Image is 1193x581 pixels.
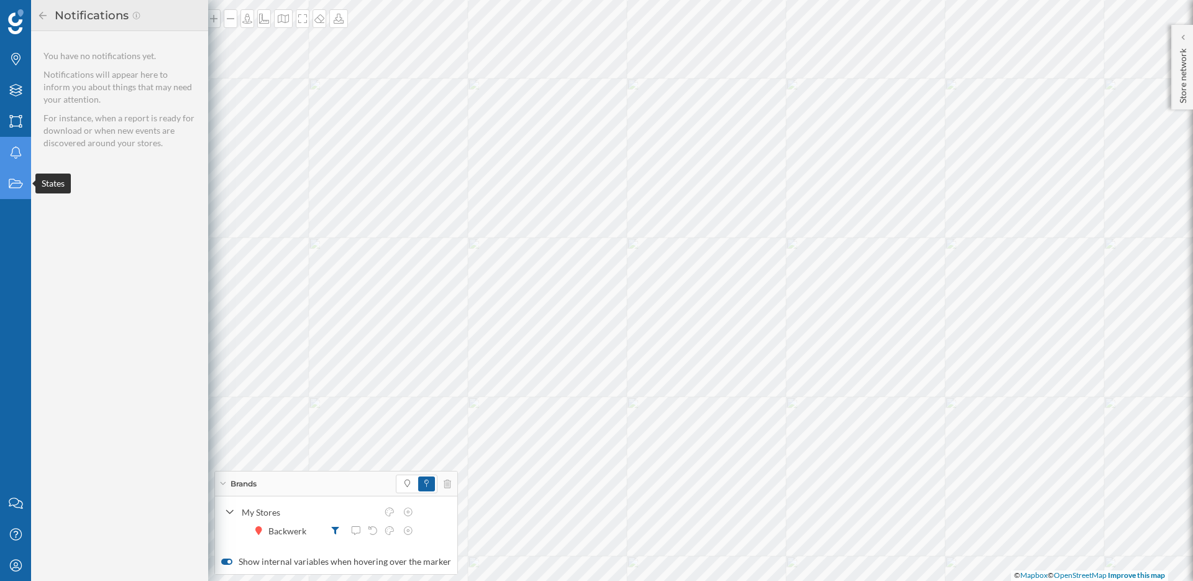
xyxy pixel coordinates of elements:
div: Backwerk [268,524,313,537]
p: For instance, when a report is ready for download or when new events are discovered around your s... [31,112,208,149]
p: Store network [1177,44,1189,103]
a: OpenStreetMap [1054,570,1107,580]
a: Improve this map [1108,570,1165,580]
h2: Notifications [48,6,132,26]
a: Mapbox [1020,570,1048,580]
div: My Stores [242,506,377,519]
span: Support [26,9,71,20]
span: Brands [231,478,257,490]
img: Geoblink Logo [8,9,24,34]
label: Show internal variables when hovering over the marker [221,555,451,568]
div: States [35,174,71,193]
div: © © [1011,570,1168,581]
p: You have no notifications yet. [31,31,208,62]
p: Notifications will appear here to inform you about things that may need your attention. [31,68,208,106]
